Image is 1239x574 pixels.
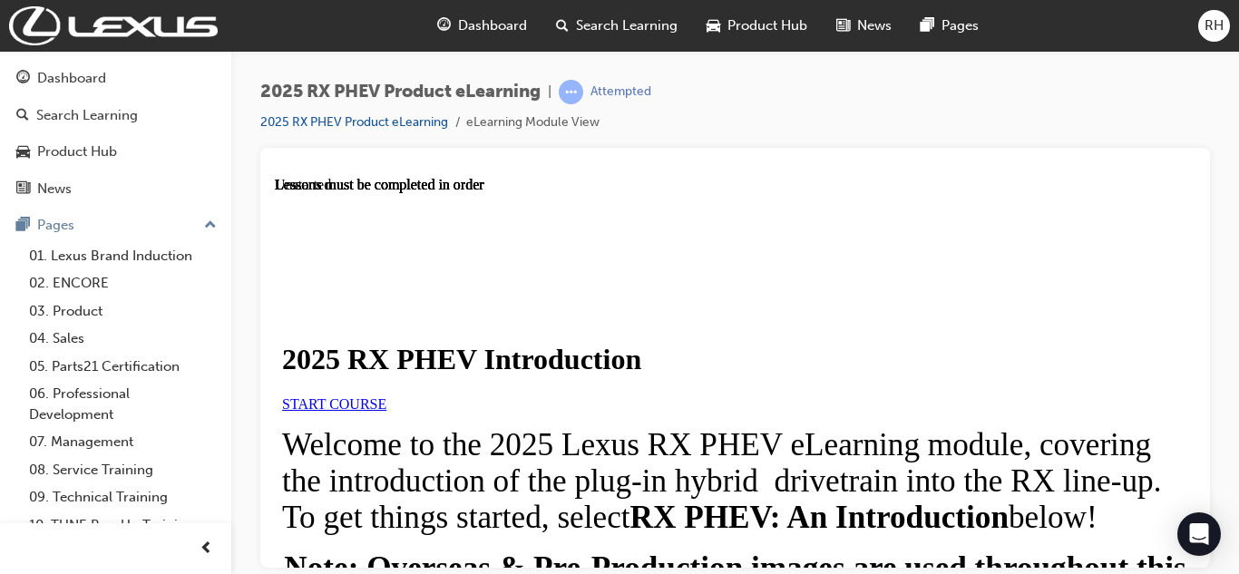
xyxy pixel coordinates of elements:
[906,7,993,44] a: pages-iconPages
[7,62,224,95] a: Dashboard
[260,82,541,102] span: 2025 RX PHEV Product eLearning
[16,71,30,87] span: guage-icon
[22,242,224,270] a: 01. Lexus Brand Induction
[16,218,30,234] span: pages-icon
[7,172,224,206] a: News
[22,325,224,353] a: 04. Sales
[556,15,569,37] span: search-icon
[22,353,224,381] a: 05. Parts21 Certification
[356,323,734,358] strong: RX PHEV: An Introduction
[22,428,224,456] a: 07. Management
[7,135,224,169] a: Product Hub
[260,114,448,130] a: 2025 RX PHEV Product eLearning
[22,511,224,540] a: 10. TUNE Rev-Up Training
[1205,15,1224,36] span: RH
[22,456,224,484] a: 08. Service Training
[7,250,886,358] span: Welcome to the 2025 Lexus RX PHEV eLearning module, covering the introduction of the plug-in hybr...
[37,68,106,89] div: Dashboard
[9,374,911,482] strong: Note: Overseas & Pre-Production images are used throughout this module for illustrative purposes ...
[1198,10,1230,42] button: RH
[36,105,138,126] div: Search Learning
[7,166,913,199] h1: 2025 RX PHEV Introduction
[822,7,906,44] a: news-iconNews
[22,380,224,428] a: 06. Professional Development
[9,6,218,45] img: Trak
[37,141,117,162] div: Product Hub
[7,99,224,132] a: Search Learning
[200,538,213,560] span: prev-icon
[16,144,30,161] span: car-icon
[22,269,224,297] a: 02. ENCORE
[590,83,651,101] div: Attempted
[16,108,29,124] span: search-icon
[541,7,692,44] a: search-iconSearch Learning
[37,179,72,199] div: News
[707,15,720,37] span: car-icon
[921,15,934,37] span: pages-icon
[727,15,807,36] span: Product Hub
[548,82,551,102] span: |
[1177,512,1221,556] div: Open Intercom Messenger
[466,112,600,133] li: eLearning Module View
[7,209,224,242] button: Pages
[437,15,451,37] span: guage-icon
[559,80,583,104] span: learningRecordVerb_ATTEMPT-icon
[857,15,892,36] span: News
[204,214,217,238] span: up-icon
[7,58,224,209] button: DashboardSearch LearningProduct HubNews
[22,297,224,326] a: 03. Product
[941,15,979,36] span: Pages
[576,15,678,36] span: Search Learning
[423,7,541,44] a: guage-iconDashboard
[7,219,112,235] a: START COURSE
[22,483,224,511] a: 09. Technical Training
[836,15,850,37] span: news-icon
[692,7,822,44] a: car-iconProduct Hub
[37,215,74,236] div: Pages
[16,181,30,198] span: news-icon
[458,15,527,36] span: Dashboard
